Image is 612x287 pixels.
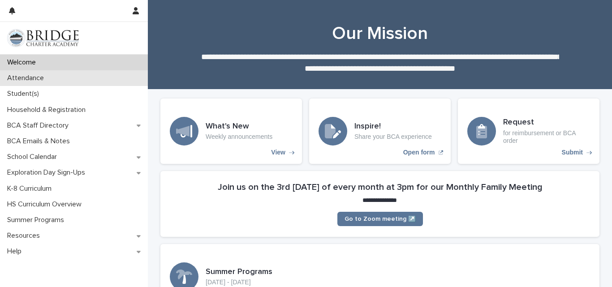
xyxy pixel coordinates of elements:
p: Share your BCA experience [354,133,432,141]
p: for reimbursement or BCA order [503,129,590,145]
h2: Join us on the 3rd [DATE] of every month at 3pm for our Monthly Family Meeting [218,182,543,193]
p: Attendance [4,74,51,82]
h1: Our Mission [160,23,599,44]
p: Student(s) [4,90,46,98]
h3: Request [503,118,590,128]
span: Go to Zoom meeting ↗️ [345,216,416,222]
a: View [160,99,302,164]
h3: Summer Programs [206,267,272,277]
p: Open form [403,149,435,156]
p: Welcome [4,58,43,67]
p: Exploration Day Sign-Ups [4,168,92,177]
a: Go to Zoom meeting ↗️ [337,212,423,226]
p: School Calendar [4,153,64,161]
p: [DATE] - [DATE] [206,278,272,286]
p: K-8 Curriculum [4,184,59,193]
p: HS Curriculum Overview [4,200,89,209]
p: Submit [562,149,583,156]
a: Open form [309,99,451,164]
h3: What's New [206,122,272,132]
h3: Inspire! [354,122,432,132]
img: V1C1m3IdTEidaUdm9Hs0 [7,29,79,47]
a: Submit [458,99,599,164]
p: BCA Staff Directory [4,121,76,130]
p: View [271,149,285,156]
p: Household & Registration [4,106,93,114]
p: Weekly announcements [206,133,272,141]
p: Summer Programs [4,216,71,224]
p: BCA Emails & Notes [4,137,77,146]
p: Help [4,247,29,256]
p: Resources [4,231,47,240]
